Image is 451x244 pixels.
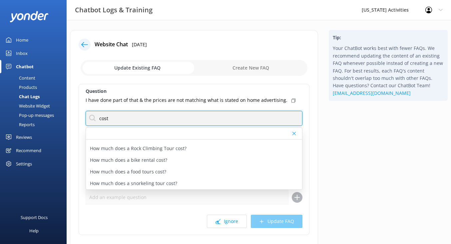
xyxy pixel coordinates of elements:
[4,83,37,92] div: Products
[207,215,247,228] button: Ignore
[90,168,166,175] p: How much does a food tours cost?
[4,101,50,111] div: Website Widget
[10,11,48,22] img: yonder-white-logo.png
[4,111,67,120] a: Pop-up messages
[16,33,28,47] div: Home
[333,45,444,97] p: Your ChatBot works best with fewer FAQs. We recommend updating the content of an existing FAQ whe...
[86,97,287,104] p: I have done part of that & the prices are not matching what is stated on home advertising.
[4,92,67,101] a: Chat Logs
[86,111,302,126] input: Search for an FAQ to Update...
[16,144,41,157] div: Recommend
[16,60,34,73] div: Chatbot
[90,156,167,164] p: How much does a bike rental cost?
[4,111,54,120] div: Pop-up messages
[21,211,48,224] div: Support Docs
[16,47,28,60] div: Inbox
[86,190,288,205] input: Add an example question
[4,73,35,83] div: Content
[333,90,411,96] a: [EMAIL_ADDRESS][DOMAIN_NAME]
[86,88,302,95] label: Question
[132,41,147,48] p: [DATE]
[16,130,32,144] div: Reviews
[4,83,67,92] a: Products
[333,34,444,41] h4: Tip:
[90,180,177,187] p: How much does a snorkeling tour cost?
[90,145,187,152] p: How much does a Rock Climbing Tour cost?
[4,73,67,83] a: Content
[4,101,67,111] a: Website Widget
[95,40,128,49] h4: Website Chat
[4,120,67,129] a: Reports
[75,5,153,15] h3: Chatbot Logs & Training
[16,157,32,170] div: Settings
[4,92,40,101] div: Chat Logs
[4,120,35,129] div: Reports
[29,224,39,237] div: Help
